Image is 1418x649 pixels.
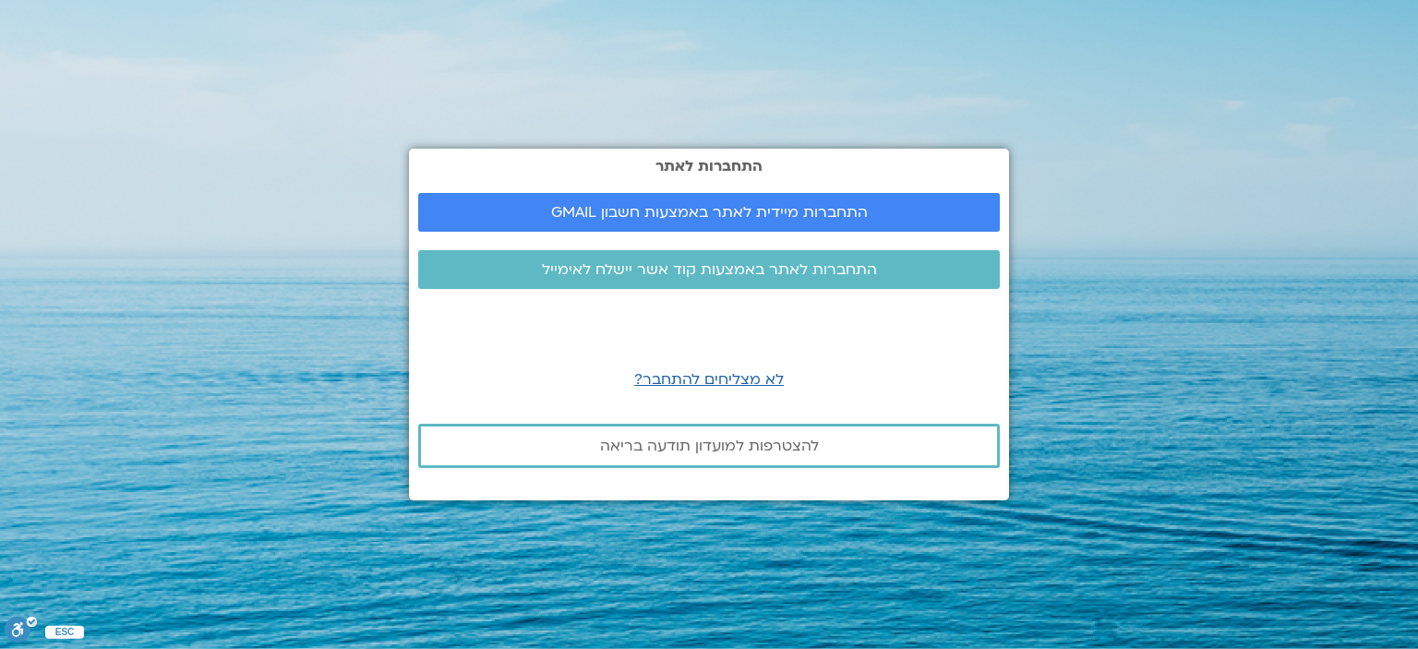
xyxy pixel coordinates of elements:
[418,193,1000,232] a: התחברות מיידית לאתר באמצעות חשבון GMAIL
[542,261,877,278] span: התחברות לאתר באמצעות קוד אשר יישלח לאימייל
[600,438,819,454] span: להצטרפות למועדון תודעה בריאה
[418,158,1000,174] h2: התחברות לאתר
[551,204,868,221] span: התחברות מיידית לאתר באמצעות חשבון GMAIL
[418,250,1000,289] a: התחברות לאתר באמצעות קוד אשר יישלח לאימייל
[634,369,784,390] a: לא מצליחים להתחבר?
[418,424,1000,468] a: להצטרפות למועדון תודעה בריאה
